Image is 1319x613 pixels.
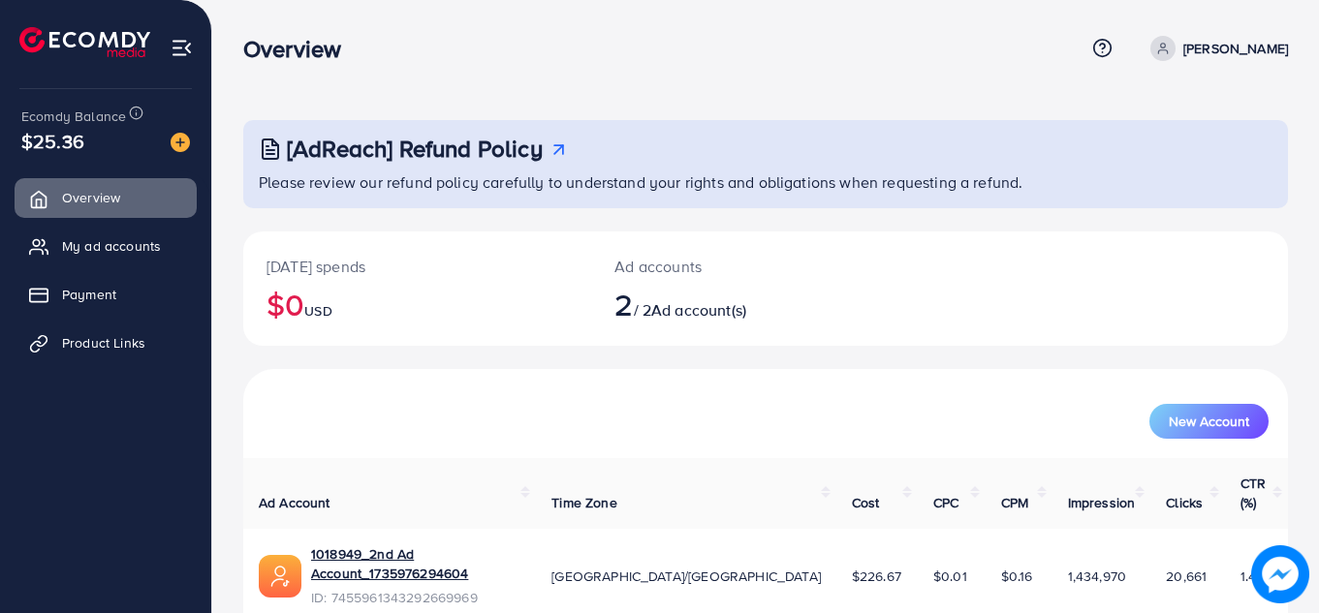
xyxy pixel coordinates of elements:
[1001,567,1033,586] span: $0.16
[243,35,357,63] h3: Overview
[614,282,633,326] span: 2
[1068,493,1136,512] span: Impression
[171,133,190,152] img: image
[15,323,197,362] a: Product Links
[1149,404,1269,439] button: New Account
[1253,547,1306,600] img: image
[311,588,520,607] span: ID: 7455961343292669969
[1166,567,1207,586] span: 20,661
[1143,36,1288,61] a: [PERSON_NAME]
[1240,474,1266,512] span: CTR (%)
[259,170,1276,194] p: Please review our refund policy carefully to understand your rights and obligations when requesti...
[15,275,197,314] a: Payment
[267,255,568,278] p: [DATE] spends
[614,286,830,322] h2: / 2
[933,567,967,586] span: $0.01
[287,135,543,163] h3: [AdReach] Refund Policy
[304,301,331,321] span: USD
[1001,493,1028,512] span: CPM
[1240,567,1265,586] span: 1.44
[62,188,120,207] span: Overview
[62,333,145,352] span: Product Links
[259,493,330,512] span: Ad Account
[15,178,197,217] a: Overview
[259,555,301,598] img: ic-ads-acc.e4c84228.svg
[614,255,830,278] p: Ad accounts
[1166,493,1203,512] span: Clicks
[62,285,116,304] span: Payment
[852,493,880,512] span: Cost
[651,299,746,321] span: Ad account(s)
[933,493,958,512] span: CPC
[311,544,520,584] a: 1018949_2nd Ad Account_1735976294604
[19,27,150,57] img: logo
[1068,567,1126,586] span: 1,434,970
[1183,37,1288,60] p: [PERSON_NAME]
[852,567,901,586] span: $226.67
[1169,414,1249,428] span: New Account
[267,286,568,322] h2: $0
[21,127,84,155] span: $25.36
[551,567,821,586] span: [GEOGRAPHIC_DATA]/[GEOGRAPHIC_DATA]
[15,227,197,265] a: My ad accounts
[171,37,193,59] img: menu
[62,236,161,256] span: My ad accounts
[21,107,126,126] span: Ecomdy Balance
[551,493,616,512] span: Time Zone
